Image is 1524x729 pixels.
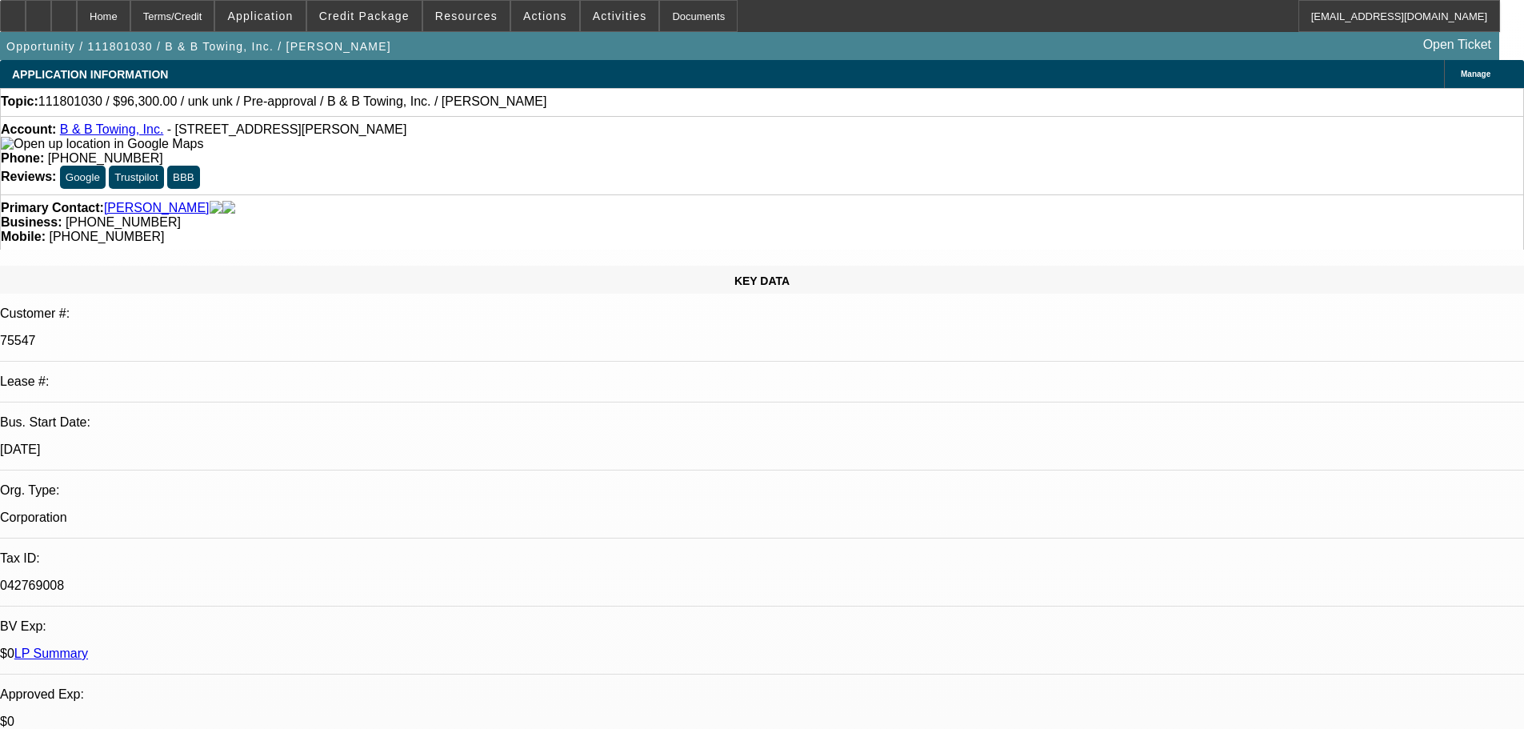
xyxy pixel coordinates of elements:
[1,170,56,183] strong: Reviews:
[60,166,106,189] button: Google
[48,151,163,165] span: [PHONE_NUMBER]
[227,10,293,22] span: Application
[593,10,647,22] span: Activities
[6,40,391,53] span: Opportunity / 111801030 / B & B Towing, Inc. / [PERSON_NAME]
[1417,31,1498,58] a: Open Ticket
[734,274,790,287] span: KEY DATA
[104,201,210,215] a: [PERSON_NAME]
[38,94,547,109] span: 111801030 / $96,300.00 / unk unk / Pre-approval / B & B Towing, Inc. / [PERSON_NAME]
[14,647,88,660] a: LP Summary
[222,201,235,215] img: linkedin-icon.png
[167,166,200,189] button: BBB
[215,1,305,31] button: Application
[1,201,104,215] strong: Primary Contact:
[511,1,579,31] button: Actions
[1,122,56,136] strong: Account:
[1,137,203,150] a: View Google Maps
[210,201,222,215] img: facebook-icon.png
[109,166,163,189] button: Trustpilot
[167,122,407,136] span: - [STREET_ADDRESS][PERSON_NAME]
[1,137,203,151] img: Open up location in Google Maps
[581,1,659,31] button: Activities
[523,10,567,22] span: Actions
[1,230,46,243] strong: Mobile:
[435,10,498,22] span: Resources
[60,122,164,136] a: B & B Towing, Inc.
[12,68,168,81] span: APPLICATION INFORMATION
[1,151,44,165] strong: Phone:
[319,10,410,22] span: Credit Package
[1,94,38,109] strong: Topic:
[49,230,164,243] span: [PHONE_NUMBER]
[307,1,422,31] button: Credit Package
[423,1,510,31] button: Resources
[1,215,62,229] strong: Business:
[66,215,181,229] span: [PHONE_NUMBER]
[1461,70,1490,78] span: Manage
